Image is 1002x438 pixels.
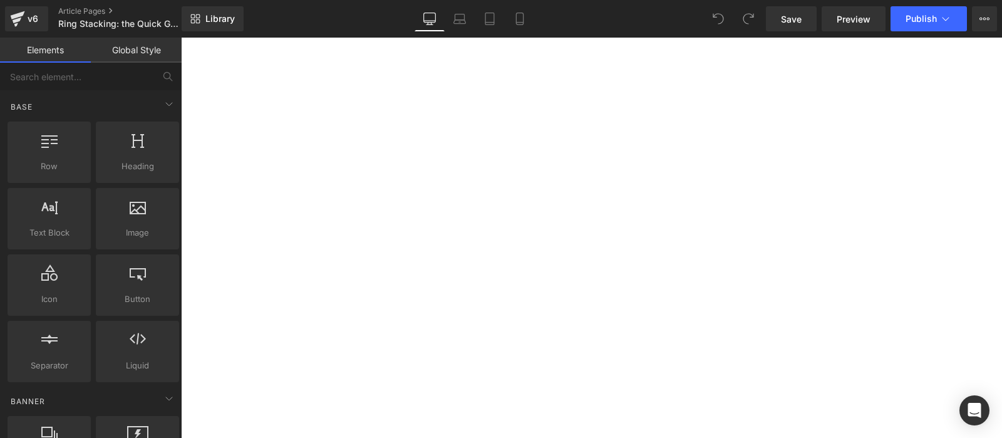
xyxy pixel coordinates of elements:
[837,13,870,26] span: Preview
[5,6,48,31] a: v6
[100,226,175,239] span: Image
[100,293,175,306] span: Button
[11,226,87,239] span: Text Block
[11,160,87,173] span: Row
[205,13,235,24] span: Library
[959,395,989,425] div: Open Intercom Messenger
[706,6,731,31] button: Undo
[781,13,802,26] span: Save
[11,359,87,372] span: Separator
[100,160,175,173] span: Heading
[415,6,445,31] a: Desktop
[972,6,997,31] button: More
[9,101,34,113] span: Base
[11,293,87,306] span: Icon
[58,19,178,29] span: Ring Stacking: the Quick Guide
[906,14,937,24] span: Publish
[58,6,202,16] a: Article Pages
[822,6,886,31] a: Preview
[25,11,41,27] div: v6
[475,6,505,31] a: Tablet
[445,6,475,31] a: Laptop
[100,359,175,372] span: Liquid
[891,6,967,31] button: Publish
[736,6,761,31] button: Redo
[182,6,244,31] a: New Library
[91,38,182,63] a: Global Style
[505,6,535,31] a: Mobile
[9,395,46,407] span: Banner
